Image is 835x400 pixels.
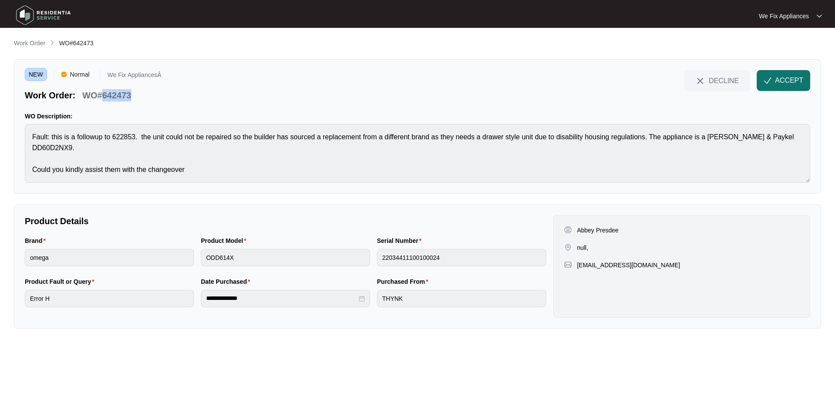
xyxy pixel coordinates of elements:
span: WO#642473 [59,40,94,47]
label: Product Model [201,236,250,245]
img: chevron-right [49,39,56,46]
input: Product Model [201,249,370,266]
span: DECLINE [709,76,739,85]
p: WO Description: [25,112,810,121]
img: residentia service logo [13,2,74,28]
img: map-pin [564,261,572,269]
img: dropdown arrow [817,14,822,18]
p: Product Details [25,215,546,227]
p: We Fix AppliancesÂ [107,72,161,81]
p: WO#642473 [82,89,131,101]
textarea: Fault: this is a followup to 622853. the unit could not be repaired so the builder has sourced a ... [25,124,810,183]
input: Brand [25,249,194,266]
img: close-Icon [695,76,705,86]
img: check-Icon [764,77,772,84]
p: We Fix Appliances [759,12,809,20]
p: [EMAIL_ADDRESS][DOMAIN_NAME] [577,261,680,269]
span: NEW [25,68,47,81]
label: Serial Number [377,236,425,245]
p: Work Order [14,39,45,47]
input: Date Purchased [206,294,357,303]
input: Product Fault or Query [25,290,194,307]
label: Product Fault or Query [25,277,98,286]
p: Work Order: [25,89,75,101]
button: close-IconDECLINE [684,70,750,91]
span: ACCEPT [775,75,803,86]
button: check-IconACCEPT [757,70,810,91]
img: map-pin [564,243,572,251]
label: Purchased From [377,277,432,286]
input: Serial Number [377,249,546,266]
input: Purchased From [377,290,546,307]
span: Normal [67,68,93,81]
label: Date Purchased [201,277,254,286]
a: Work Order [12,39,47,48]
img: Vercel Logo [61,72,67,77]
p: null, [577,243,588,252]
p: Abbey Presdee [577,226,619,235]
img: user-pin [564,226,572,234]
label: Brand [25,236,49,245]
